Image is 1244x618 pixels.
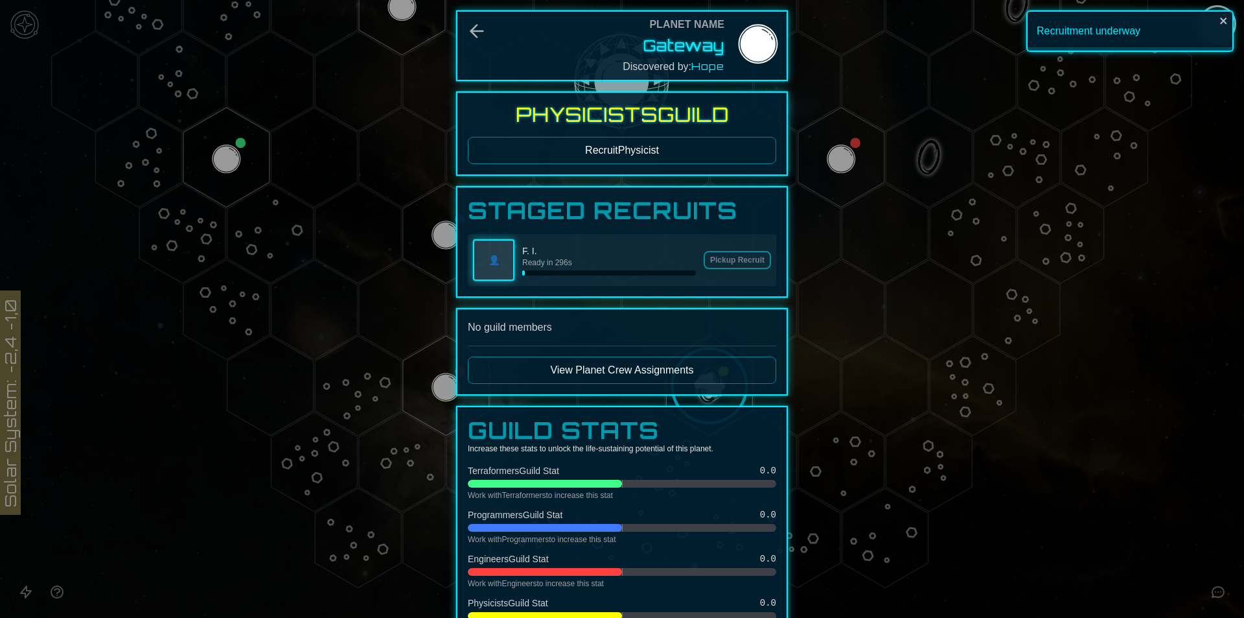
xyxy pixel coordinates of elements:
[468,534,776,545] p: Work with Programmers to increase this stat
[760,597,776,610] span: 0.0
[691,60,724,73] span: Hope
[760,553,776,565] span: 0.0
[468,597,548,610] span: Physicists Guild Stat
[466,21,487,42] button: Back
[468,198,776,224] h3: Staged Recruits
[468,464,559,477] span: Terraformers Guild Stat
[735,23,781,69] img: Planet Name Editor
[522,244,696,257] p: F. I.
[468,103,776,126] h3: Physicists Guild
[468,444,776,454] p: Increase these stats to unlock the life-sustaining potential of this planet.
[522,257,696,268] p: Ready in 296s
[468,508,562,521] span: Programmers Guild Stat
[643,35,724,56] button: Gateway
[760,464,776,477] span: 0.0
[649,17,724,32] div: Planet Name
[468,490,776,501] p: Work with Terraformers to increase this stat
[468,553,549,565] span: Engineers Guild Stat
[468,137,776,164] button: RecruitPhysicist
[1219,16,1228,26] button: close
[489,254,500,267] span: 👤
[468,418,776,444] h3: Guild Stats
[468,578,776,589] p: Work with Engineers to increase this stat
[1026,10,1234,52] div: Recruitment underway
[623,58,724,75] div: Discovered by:
[468,357,776,384] button: View Planet Crew Assignments
[760,508,776,521] span: 0.0
[468,320,776,335] div: No guild members
[704,251,771,269] button: Pickup Recruit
